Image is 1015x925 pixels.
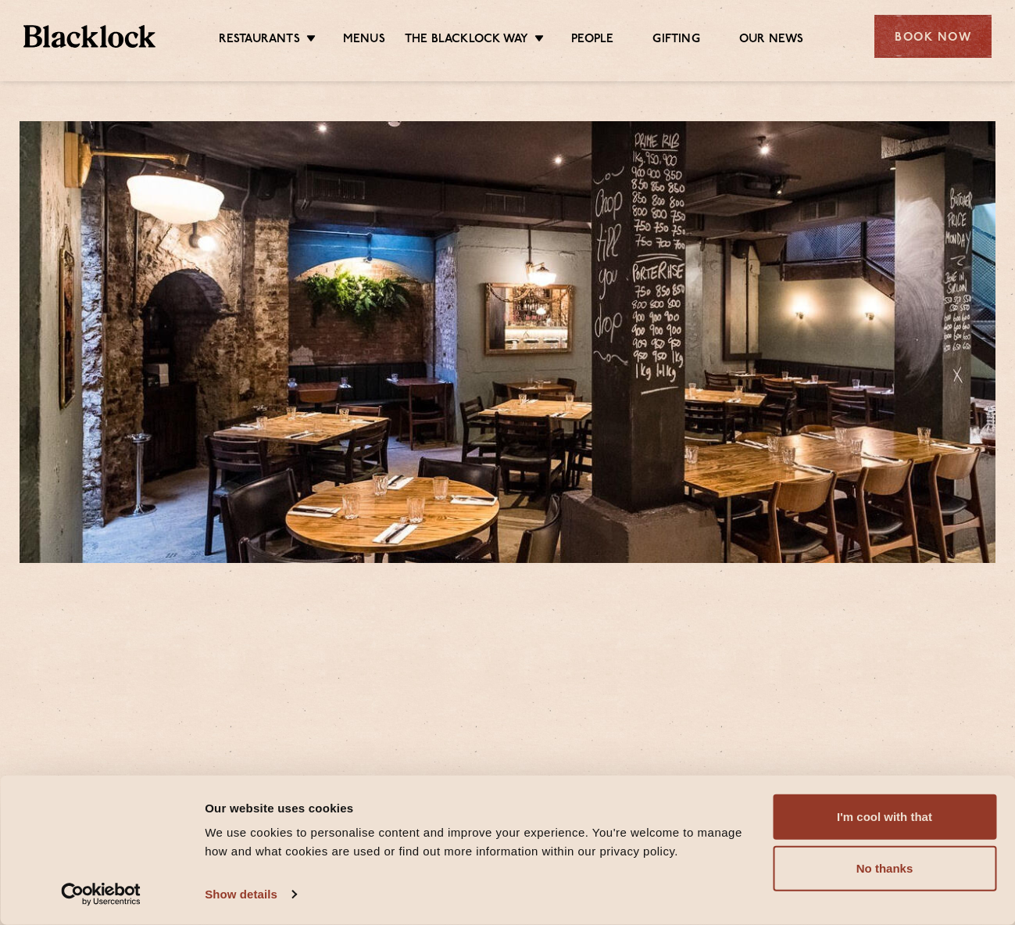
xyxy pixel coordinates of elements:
a: Gifting [652,32,699,49]
button: I'm cool with that [773,794,996,840]
div: Our website uses cookies [205,798,755,817]
button: No thanks [773,846,996,891]
div: Book Now [874,15,992,58]
a: Our News [739,32,804,49]
a: Show details [205,883,295,906]
a: Restaurants [219,32,300,49]
a: Usercentrics Cookiebot - opens in a new window [33,883,170,906]
a: The Blacklock Way [405,32,528,49]
div: We use cookies to personalise content and improve your experience. You're welcome to manage how a... [205,823,755,861]
img: BL_Textured_Logo-footer-cropped.svg [23,25,155,47]
a: People [571,32,613,49]
a: Menus [343,32,385,49]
